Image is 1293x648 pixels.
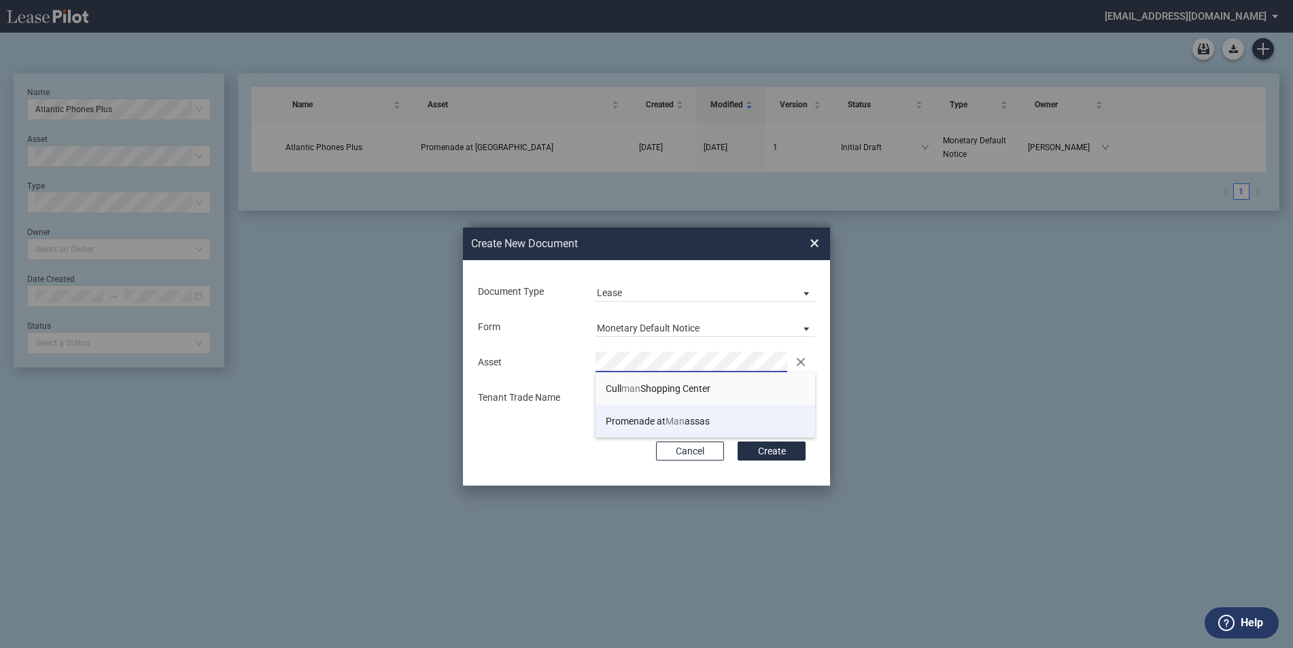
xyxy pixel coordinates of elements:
span: Promenade at assas [606,416,710,427]
md-select: Lease Form: Monetary Default Notice [596,317,815,337]
h2: Create New Document [471,236,761,251]
label: Help [1241,614,1263,632]
span: × [810,232,819,254]
button: Create [738,442,806,461]
md-select: Document Type: Lease [596,281,815,302]
div: Document Type [470,285,587,299]
div: Lease [597,287,622,298]
md-dialog: Create New ... [463,228,830,486]
li: CullmanShopping Center [596,372,815,405]
div: Asset [470,356,587,370]
span: man [621,383,640,394]
div: Tenant Trade Name [470,391,587,405]
li: Promenade atManassas [596,405,815,437]
span: Cull Shopping Center [606,383,710,394]
span: Man [666,416,685,427]
button: Cancel [656,442,724,461]
div: Form [470,321,587,334]
div: Monetary Default Notice [597,323,700,334]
